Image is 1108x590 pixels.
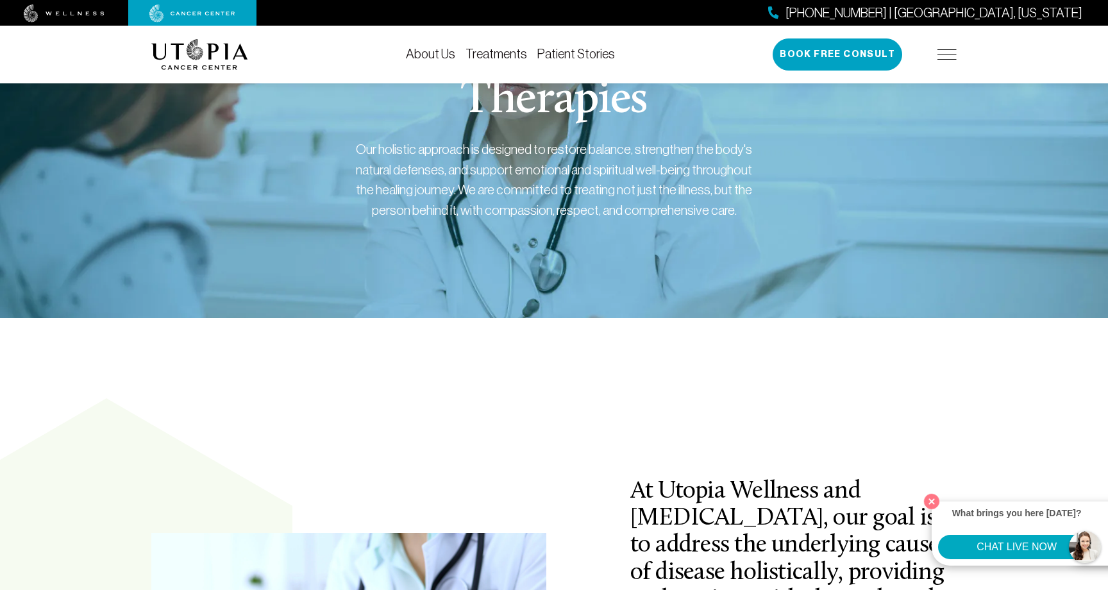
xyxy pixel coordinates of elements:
[785,4,1082,22] span: [PHONE_NUMBER] | [GEOGRAPHIC_DATA], [US_STATE]
[773,38,902,71] button: Book Free Consult
[938,535,1095,559] button: CHAT LIVE NOW
[466,47,527,61] a: Treatments
[952,508,1082,518] strong: What brings you here [DATE]?
[149,4,235,22] img: cancer center
[406,47,455,61] a: About Us
[151,39,248,70] img: logo
[768,4,1082,22] a: [PHONE_NUMBER] | [GEOGRAPHIC_DATA], [US_STATE]
[355,139,753,220] div: Our holistic approach is designed to restore balance, strengthen the body's natural defenses, and...
[937,49,957,60] img: icon-hamburger
[24,4,105,22] img: wellness
[921,491,943,512] button: Close
[537,47,615,61] a: Patient Stories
